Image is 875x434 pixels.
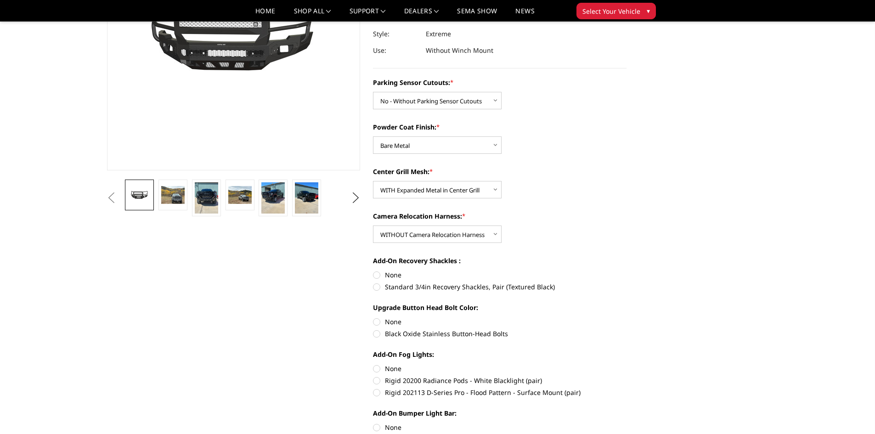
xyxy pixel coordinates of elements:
label: None [373,364,627,373]
label: Rigid 20200 Radiance Pods - White Blacklight (pair) [373,376,627,385]
label: None [373,317,627,327]
img: 2024-2025 GMC 2500-3500 - Freedom Series - Extreme Front Bumper [228,186,252,203]
label: None [373,423,627,432]
img: 2024-2025 GMC 2500-3500 - Freedom Series - Extreme Front Bumper [161,186,185,203]
label: Upgrade Button Head Bolt Color: [373,303,627,312]
button: Select Your Vehicle [576,3,656,19]
span: Select Your Vehicle [582,6,640,16]
label: Black Oxide Stainless Button-Head Bolts [373,329,627,338]
button: Previous [105,191,119,205]
a: Support [350,8,386,21]
img: 2024-2025 GMC 2500-3500 - Freedom Series - Extreme Front Bumper [128,190,151,201]
button: Next [349,191,362,205]
span: ▾ [647,6,650,16]
label: Powder Coat Finish: [373,122,627,132]
dt: Style: [373,26,419,42]
dd: Without Winch Mount [426,42,493,59]
a: Home [255,8,275,21]
label: None [373,270,627,280]
a: News [515,8,534,21]
dt: Use: [373,42,419,59]
img: 2024-2025 GMC 2500-3500 - Freedom Series - Extreme Front Bumper [295,182,318,214]
a: Dealers [404,8,439,21]
dd: Extreme [426,26,451,42]
a: shop all [294,8,331,21]
iframe: Chat Widget [829,390,875,434]
label: Standard 3/4in Recovery Shackles, Pair (Textured Black) [373,282,627,292]
label: Center Grill Mesh: [373,167,627,176]
img: 2024-2025 GMC 2500-3500 - Freedom Series - Extreme Front Bumper [261,182,285,214]
img: 2024-2025 GMC 2500-3500 - Freedom Series - Extreme Front Bumper [195,182,218,214]
a: SEMA Show [457,8,497,21]
label: Rigid 202113 D-Series Pro - Flood Pattern - Surface Mount (pair) [373,388,627,397]
label: Add-On Bumper Light Bar: [373,408,627,418]
label: Add-On Recovery Shackles : [373,256,627,265]
label: Camera Relocation Harness: [373,211,627,221]
label: Parking Sensor Cutouts: [373,78,627,87]
label: Add-On Fog Lights: [373,349,627,359]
